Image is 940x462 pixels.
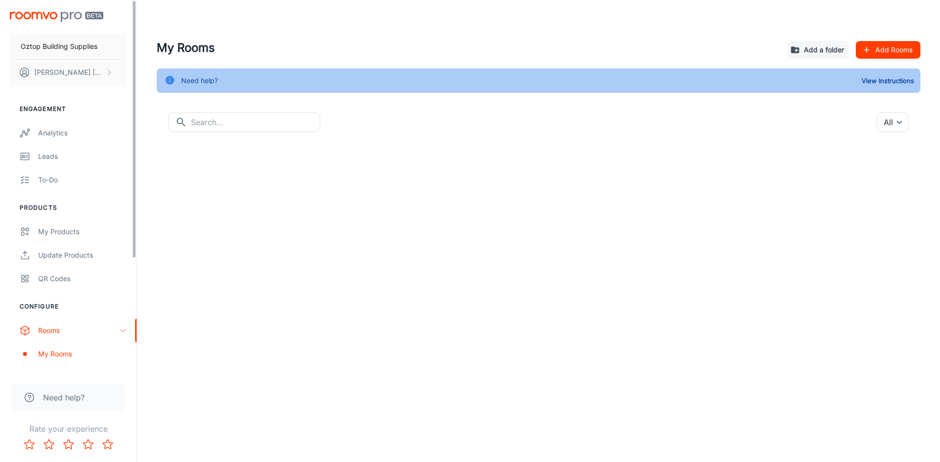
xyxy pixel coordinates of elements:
[10,12,103,22] img: Roomvo PRO Beta
[38,250,127,261] div: Update Products
[856,41,920,59] button: Add Rooms
[10,34,127,59] button: Oztop Building Supplies
[191,112,320,132] input: Search...
[788,41,848,59] button: Add a folder
[181,71,218,90] div: Need help?
[38,175,127,185] div: To-do
[38,128,127,138] div: Analytics
[21,41,97,52] p: Oztop Building Supplies
[877,112,909,132] div: All
[157,39,780,57] h4: My Rooms
[859,73,916,88] button: View Instructions
[38,226,127,237] div: My Products
[10,60,127,85] button: [PERSON_NAME] [PERSON_NAME]
[38,151,127,162] div: Leads
[34,67,103,78] p: [PERSON_NAME] [PERSON_NAME]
